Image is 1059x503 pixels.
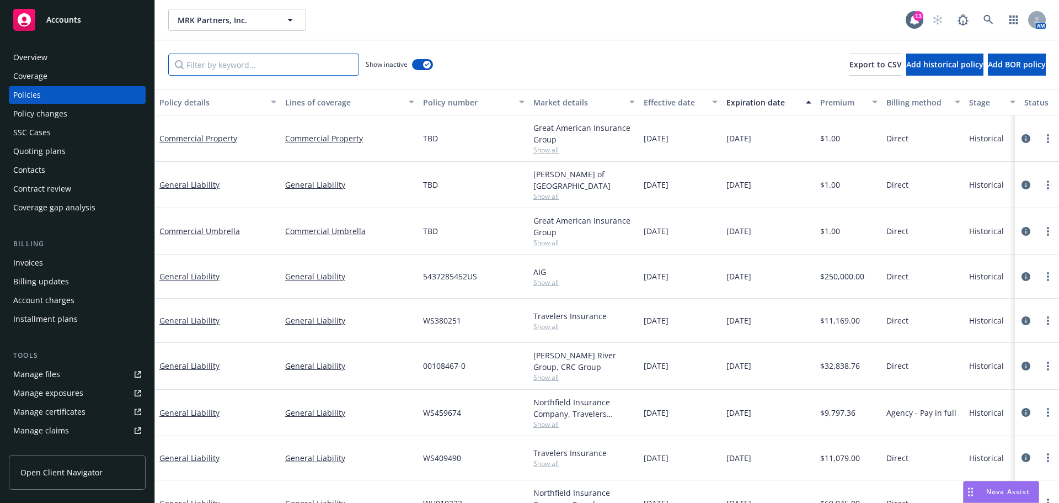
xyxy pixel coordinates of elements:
[13,441,65,458] div: Manage BORs
[726,97,799,108] div: Expiration date
[644,452,668,464] span: [DATE]
[820,315,860,326] span: $11,169.00
[9,49,146,66] a: Overview
[820,452,860,464] span: $11,079.00
[13,124,51,141] div: SSC Cases
[13,310,78,328] div: Installment plans
[423,360,466,372] span: 00108467-0
[9,310,146,328] a: Installment plans
[1003,9,1025,31] a: Switch app
[9,67,146,85] a: Coverage
[423,97,512,108] div: Policy number
[13,161,45,179] div: Contacts
[886,452,908,464] span: Direct
[969,179,1004,190] span: Historical
[886,133,908,144] span: Direct
[533,168,635,192] div: [PERSON_NAME] of [GEOGRAPHIC_DATA]
[285,407,414,419] a: General Liability
[9,199,146,216] a: Coverage gap analysis
[849,54,902,76] button: Export to CSV
[644,315,668,326] span: [DATE]
[726,179,751,190] span: [DATE]
[13,273,69,290] div: Billing updates
[423,225,438,237] span: TBD
[419,89,529,115] button: Policy number
[849,59,902,70] span: Export to CSV
[159,361,220,371] a: General Liability
[423,133,438,144] span: TBD
[9,105,146,123] a: Policy changes
[9,384,146,402] a: Manage exposures
[13,403,85,421] div: Manage certificates
[886,360,908,372] span: Direct
[159,271,220,282] a: General Liability
[644,360,668,372] span: [DATE]
[9,4,146,35] a: Accounts
[285,452,414,464] a: General Liability
[178,14,273,26] span: MRK Partners, Inc.
[159,133,237,144] a: Commercial Property
[1019,451,1033,464] a: circleInformation
[726,225,751,237] span: [DATE]
[1019,225,1033,238] a: circleInformation
[644,407,668,419] span: [DATE]
[726,360,751,372] span: [DATE]
[423,271,477,282] span: 5437285452US
[46,15,81,24] span: Accounts
[285,97,402,108] div: Lines of coverage
[9,441,146,458] a: Manage BORs
[977,9,999,31] a: Search
[820,225,840,237] span: $1.00
[285,315,414,326] a: General Liability
[964,481,977,502] div: Drag to move
[168,54,359,76] input: Filter by keyword...
[533,238,635,247] span: Show all
[20,467,103,478] span: Open Client Navigator
[639,89,722,115] button: Effective date
[9,422,146,440] a: Manage claims
[533,310,635,322] div: Travelers Insurance
[159,97,264,108] div: Policy details
[886,179,908,190] span: Direct
[986,487,1030,496] span: Nova Assist
[1019,132,1033,145] a: circleInformation
[533,373,635,382] span: Show all
[533,459,635,468] span: Show all
[159,453,220,463] a: General Liability
[906,59,983,70] span: Add historical policy
[285,225,414,237] a: Commercial Umbrella
[1041,270,1055,283] a: more
[886,315,908,326] span: Direct
[820,97,865,108] div: Premium
[13,366,60,383] div: Manage files
[533,420,635,429] span: Show all
[533,122,635,145] div: Great American Insurance Group
[1041,406,1055,419] a: more
[820,179,840,190] span: $1.00
[1019,178,1033,192] a: circleInformation
[969,360,1004,372] span: Historical
[533,215,635,238] div: Great American Insurance Group
[285,271,414,282] a: General Liability
[9,161,146,179] a: Contacts
[9,180,146,198] a: Contract review
[882,89,965,115] button: Billing method
[644,97,705,108] div: Effective date
[159,315,220,326] a: General Liability
[820,407,855,419] span: $9,797.36
[726,271,751,282] span: [DATE]
[423,452,461,464] span: WS409490
[423,179,438,190] span: TBD
[366,60,408,69] span: Show inactive
[13,254,43,272] div: Invoices
[533,145,635,155] span: Show all
[9,273,146,290] a: Billing updates
[1041,178,1055,192] a: more
[913,11,923,21] div: 13
[533,322,635,331] span: Show all
[13,86,41,104] div: Policies
[726,407,751,419] span: [DATE]
[159,226,240,236] a: Commercial Umbrella
[533,192,635,201] span: Show all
